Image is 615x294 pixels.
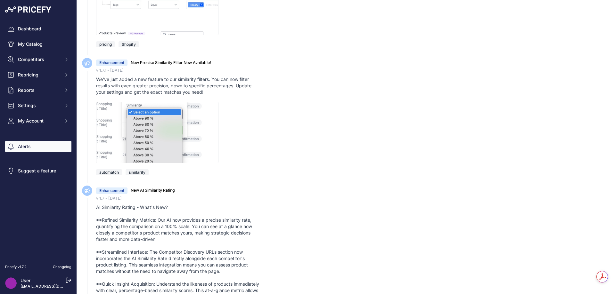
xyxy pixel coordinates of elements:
[18,72,60,78] span: Repricing
[18,118,60,124] span: My Account
[96,41,115,47] span: pricing
[96,60,127,66] div: Enhancement
[5,115,71,127] button: My Account
[96,68,610,74] div: v 1.7.1 - [DATE]
[18,87,60,93] span: Reports
[5,84,71,96] button: Reports
[5,141,71,152] a: Alerts
[18,102,60,109] span: Settings
[5,264,27,270] div: Pricefy v1.7.2
[5,69,71,81] button: Repricing
[96,169,122,175] span: automatch
[5,54,71,65] button: Competitors
[5,23,71,257] nav: Sidebar
[96,76,260,95] div: We've just added a new feature to our similarity filters. You can now filter results with even gr...
[5,6,51,13] img: Pricefy Logo
[18,56,60,63] span: Competitors
[131,60,211,66] h3: New Precise Similarity Filter Now Available!
[5,38,71,50] a: My Catalog
[131,187,175,194] h3: New AI Similarity Rating
[119,41,139,47] span: Shopify
[53,265,71,269] a: Changelog
[20,284,87,289] a: [EMAIL_ADDRESS][DOMAIN_NAME]
[96,195,610,202] div: v 1.7 - [DATE]
[96,187,127,194] div: Enhancement
[5,100,71,111] button: Settings
[126,169,149,175] span: similarity
[20,278,30,283] a: User
[5,165,71,177] a: Suggest a feature
[5,23,71,35] a: Dashboard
